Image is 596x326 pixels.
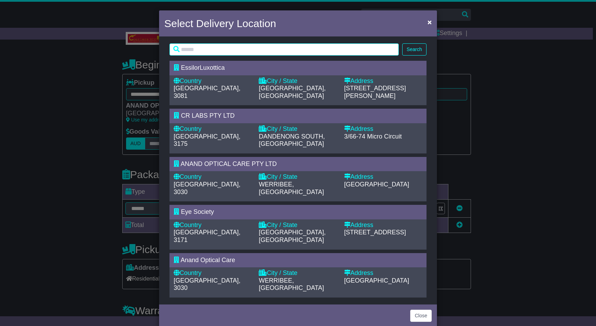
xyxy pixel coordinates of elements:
span: [GEOGRAPHIC_DATA], 3175 [174,133,240,148]
div: Country [174,221,252,229]
div: Address [344,77,422,85]
span: [STREET_ADDRESS] [344,229,406,236]
span: WERRIBEE, [GEOGRAPHIC_DATA] [259,181,324,195]
span: DANDENONG SOUTH, [GEOGRAPHIC_DATA] [259,133,325,148]
div: City / State [259,77,337,85]
div: Country [174,125,252,133]
span: [GEOGRAPHIC_DATA], 3171 [174,229,240,243]
div: Address [344,269,422,277]
button: Close [424,15,435,29]
span: ANAND OPTICAL CARE PTY LTD [181,160,277,167]
div: Address [344,173,422,181]
span: [GEOGRAPHIC_DATA], 3081 [174,85,240,99]
div: Country [174,173,252,181]
span: WERRIBEE, [GEOGRAPHIC_DATA] [259,277,324,292]
span: [STREET_ADDRESS][PERSON_NAME] [344,85,406,99]
span: Anand Optical Care [181,257,235,264]
div: City / State [259,269,337,277]
span: [GEOGRAPHIC_DATA], [GEOGRAPHIC_DATA] [259,85,325,99]
div: City / State [259,173,337,181]
button: Close [410,310,432,322]
div: Address [344,125,422,133]
span: [GEOGRAPHIC_DATA], [GEOGRAPHIC_DATA] [259,229,325,243]
span: CR LABS PTY LTD [181,112,234,119]
span: [GEOGRAPHIC_DATA], 3030 [174,277,240,292]
div: Country [174,77,252,85]
span: 3/66-74 Micro Circuit [344,133,402,140]
div: Country [174,269,252,277]
span: [GEOGRAPHIC_DATA] [344,181,409,188]
span: [GEOGRAPHIC_DATA], 3030 [174,181,240,195]
span: [GEOGRAPHIC_DATA] [344,277,409,284]
span: EssilorLuxottica [181,64,225,71]
span: × [428,18,432,26]
div: City / State [259,125,337,133]
div: Address [344,221,422,229]
h4: Select Delivery Location [164,16,276,31]
div: City / State [259,221,337,229]
span: Eye Society [181,208,214,215]
button: Search [402,43,427,56]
